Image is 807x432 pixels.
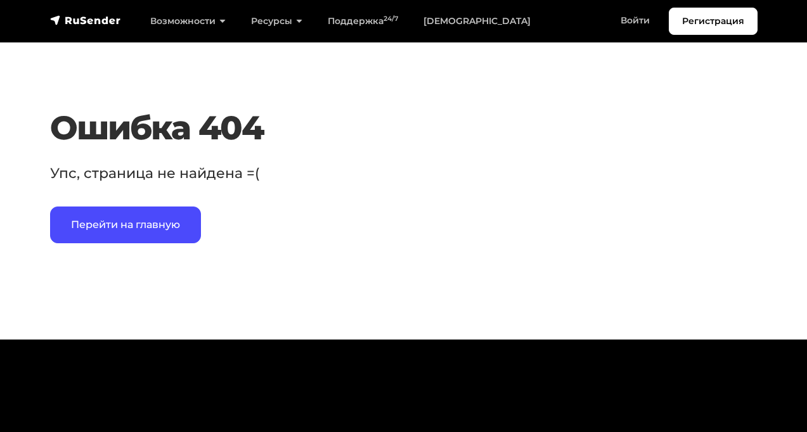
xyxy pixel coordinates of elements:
sup: 24/7 [384,15,398,23]
a: Регистрация [669,8,758,35]
p: Упс, страница не найдена =( [50,163,758,184]
a: Ресурсы [238,8,315,34]
img: RuSender [50,14,121,27]
a: Войти [608,8,662,34]
a: Перейти на главную [50,206,201,243]
a: Поддержка24/7 [315,8,411,34]
a: Возможности [138,8,238,34]
a: [DEMOGRAPHIC_DATA] [411,8,543,34]
h1: Ошибка 404 [50,108,758,148]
